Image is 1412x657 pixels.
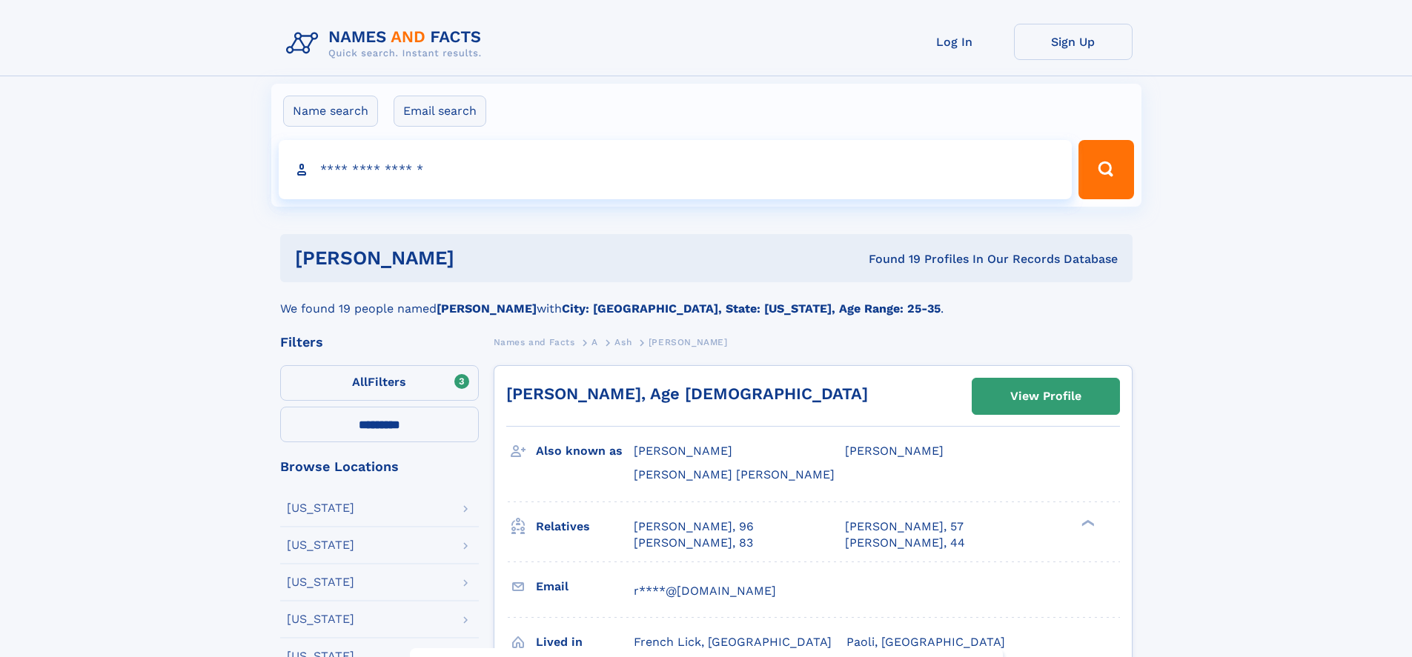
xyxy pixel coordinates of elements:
div: We found 19 people named with . [280,282,1133,318]
button: Search Button [1078,140,1133,199]
div: [US_STATE] [287,613,354,625]
label: Name search [283,96,378,127]
h1: [PERSON_NAME] [295,249,662,267]
h3: Email [536,574,634,599]
b: [PERSON_NAME] [437,301,537,316]
a: [PERSON_NAME], 57 [845,518,964,535]
div: Found 19 Profiles In Our Records Database [661,251,1118,267]
a: Log In [895,24,1014,60]
span: [PERSON_NAME] [PERSON_NAME] [634,467,835,481]
a: [PERSON_NAME], 83 [634,535,753,551]
div: [US_STATE] [287,576,354,588]
label: Filters [280,365,479,401]
span: A [591,337,598,347]
a: Sign Up [1014,24,1133,60]
h3: Lived in [536,630,634,655]
div: Filters [280,336,479,349]
a: View Profile [972,378,1119,414]
a: [PERSON_NAME], 96 [634,518,754,535]
a: [PERSON_NAME], Age [DEMOGRAPHIC_DATA] [506,384,868,403]
a: Ash [614,333,632,351]
a: [PERSON_NAME], 44 [845,535,965,551]
span: French Lick, [GEOGRAPHIC_DATA] [634,635,832,649]
h3: Relatives [536,514,634,539]
span: All [352,375,368,389]
span: [PERSON_NAME] [634,444,732,458]
input: search input [279,140,1073,199]
img: Logo Names and Facts [280,24,494,64]
span: [PERSON_NAME] [649,337,728,347]
a: A [591,333,598,351]
div: Browse Locations [280,460,479,473]
div: ❯ [1078,518,1096,527]
label: Email search [394,96,486,127]
h3: Also known as [536,438,634,464]
div: [US_STATE] [287,539,354,551]
span: Paoli, [GEOGRAPHIC_DATA] [846,635,1005,649]
div: View Profile [1010,379,1081,413]
span: Ash [614,337,632,347]
div: [US_STATE] [287,502,354,514]
b: City: [GEOGRAPHIC_DATA], State: [US_STATE], Age Range: 25-35 [562,301,941,316]
a: Names and Facts [494,333,575,351]
span: [PERSON_NAME] [845,444,944,458]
